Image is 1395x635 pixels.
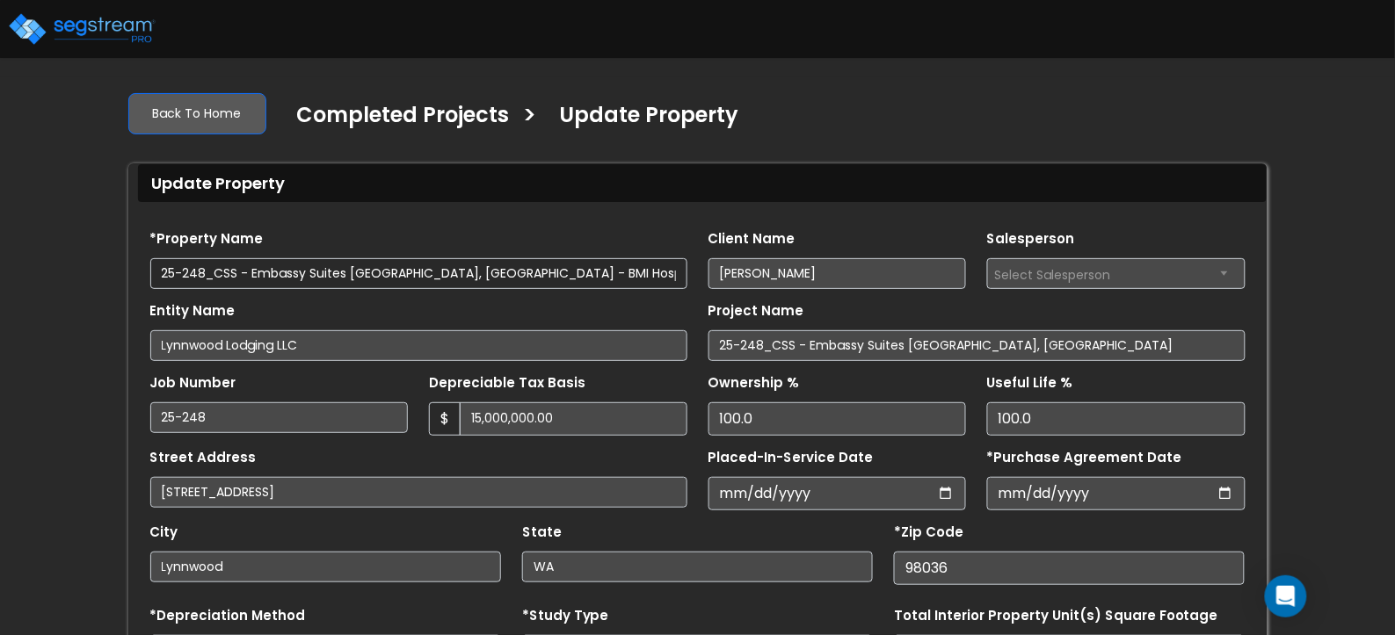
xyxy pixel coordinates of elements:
[150,523,178,543] label: City
[460,402,687,436] input: 0.00
[284,103,510,140] a: Completed Projects
[708,258,967,289] input: Client Name
[987,448,1182,468] label: *Purchase Agreement Date
[987,373,1073,393] label: Useful Life %
[523,101,538,135] h3: >
[150,373,236,393] label: Job Number
[987,402,1246,436] input: Depreciation
[429,402,461,436] span: $
[1265,575,1307,617] div: Open Intercom Messenger
[150,330,687,361] input: Entity Name
[894,606,1218,626] label: Total Interior Property Unit(s) Square Footage
[894,552,1245,585] input: Zip Code
[708,402,967,436] input: Ownership
[987,477,1246,510] input: Purchase Date
[522,523,562,543] label: State
[297,103,510,133] h4: Completed Projects
[708,330,1246,361] input: Project Name
[128,93,266,134] a: Back To Home
[995,266,1111,284] span: Select Salesperson
[708,229,796,249] label: Client Name
[708,301,804,321] label: Project Name
[150,258,687,289] input: Property Name
[138,164,1267,202] div: Update Property
[150,606,306,626] label: *Depreciation Method
[522,606,609,626] label: *Study Type
[708,373,800,393] label: Ownership %
[708,448,874,468] label: Placed-In-Service Date
[150,448,257,468] label: Street Address
[987,229,1075,249] label: Salesperson
[7,11,156,47] img: logo_pro_r.png
[150,229,264,249] label: *Property Name
[547,103,739,140] a: Update Property
[429,373,585,393] label: Depreciable Tax Basis
[150,301,236,321] label: Entity Name
[560,103,739,133] h4: Update Property
[150,477,687,508] input: Street Address
[894,523,963,543] label: *Zip Code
